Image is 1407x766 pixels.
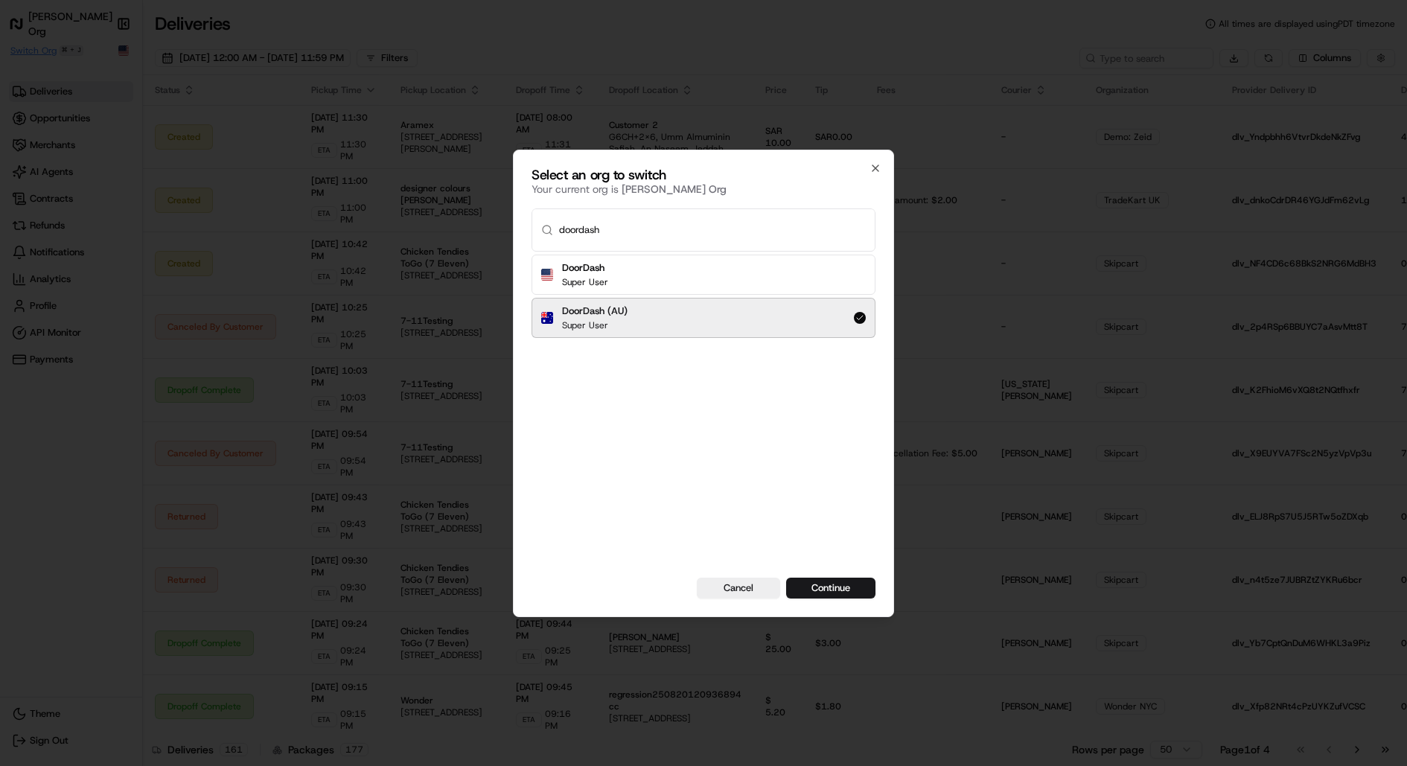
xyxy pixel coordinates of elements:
[532,252,875,341] div: Suggestions
[562,276,608,288] p: Super User
[532,168,875,182] h2: Select an org to switch
[541,312,553,324] img: Flag of au
[562,261,608,275] h2: DoorDash
[697,578,780,599] button: Cancel
[541,269,553,281] img: Flag of us
[562,319,628,331] p: Super User
[786,578,875,599] button: Continue
[562,304,628,318] h2: DoorDash (AU)
[532,182,875,197] p: Your current org is
[622,182,727,196] span: [PERSON_NAME] Org
[559,209,866,251] input: Type to search...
